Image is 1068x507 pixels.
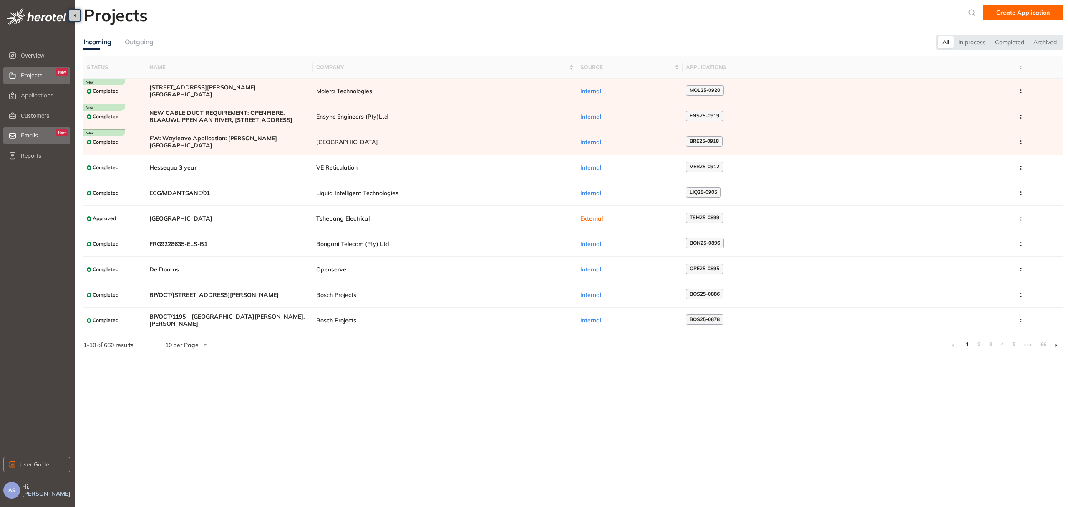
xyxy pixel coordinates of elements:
li: Previous Page [946,338,960,352]
span: Hi, [PERSON_NAME] [22,483,72,497]
span: Company [316,63,567,72]
th: Company [313,56,577,79]
a: 66 [1038,338,1046,351]
span: Completed [93,292,118,298]
span: Completed [93,317,118,323]
span: FRG9228635-ELS-B1 [149,241,310,248]
span: AS [8,487,15,493]
a: 4 [998,338,1006,351]
th: Name [146,56,313,79]
span: BOS25-0878 [690,317,720,322]
div: Incoming [83,37,111,47]
span: ••• [1021,338,1035,352]
span: ENS25-0919 [690,113,719,119]
span: Completed [93,165,118,170]
span: TSH25-0899 [690,215,719,221]
div: External [580,215,679,222]
div: Internal [580,113,679,120]
span: Approved [93,215,116,221]
a: 1 [963,338,971,351]
span: Completed [93,266,118,272]
div: Internal [580,164,679,171]
span: BP/OCT/1195 - [GEOGRAPHIC_DATA][PERSON_NAME], [PERSON_NAME] [149,313,310,327]
span: Bosch Projects [316,292,574,299]
span: Projects [21,72,43,79]
span: VE Reticulation [316,164,574,171]
span: VER25-0912 [690,164,719,170]
span: MOL25-0920 [690,87,720,93]
span: Completed [93,241,118,247]
li: Next 5 Pages [1021,338,1035,352]
span: Reports [21,147,68,164]
div: Internal [580,266,679,273]
div: Outgoing [125,37,154,47]
div: of [70,340,147,350]
span: 660 results [104,341,133,349]
span: Completed [93,114,118,119]
span: Bosch Projects [316,317,574,324]
span: Hessequa 3 year [149,164,310,171]
span: BOS25-0886 [690,291,720,297]
div: Internal [580,317,679,324]
th: Source [577,56,683,79]
span: OPE25-0895 [690,266,719,271]
a: 3 [986,338,995,351]
div: Archived [1029,36,1061,48]
span: NEW CABLE DUCT REQUIREMENT: OPENFIBRE, BLAAUWLIPPEN AAN RIVER, [STREET_ADDRESS] [149,109,310,124]
h2: Projects [83,5,148,25]
div: All [938,36,954,48]
span: LIQ25-0905 [690,189,717,195]
span: Overview [21,47,68,64]
span: Emails [21,132,38,139]
span: Molera Technologies [316,88,574,95]
span: Bongani Telecom (Pty) Ltd [316,241,574,248]
span: Completed [93,139,118,145]
div: New [56,68,68,76]
span: Create Application [996,8,1050,17]
span: User Guide [20,460,49,469]
span: BP/OCT/[STREET_ADDRESS][PERSON_NAME] [149,292,310,299]
span: BRE25-0918 [690,138,719,144]
span: [GEOGRAPHIC_DATA] [149,215,310,222]
span: [STREET_ADDRESS][PERSON_NAME][GEOGRAPHIC_DATA] [149,84,310,98]
div: In process [954,36,990,48]
span: ECG/MDANTSANE/01 [149,190,310,197]
span: [GEOGRAPHIC_DATA] [316,139,574,146]
div: Completed [990,36,1029,48]
span: Tshepang Electrical [316,215,574,222]
button: Create Application [983,5,1063,20]
span: BON25-0896 [690,240,720,246]
strong: 1 - 10 [83,341,96,349]
span: Liquid Intelligent Technologies [316,190,574,197]
span: Applications [21,92,53,99]
span: Completed [93,88,118,94]
div: Internal [580,292,679,299]
div: Internal [580,190,679,197]
span: Source [580,63,673,72]
a: 5 [1010,338,1018,351]
button: AS [3,482,20,499]
div: Internal [580,88,679,95]
span: Customers [21,107,68,124]
div: New [56,129,68,136]
button: User Guide [3,457,70,472]
a: 2 [975,338,983,351]
span: FW: Wayleave Application: [PERSON_NAME][GEOGRAPHIC_DATA] [149,135,310,149]
div: Internal [580,241,679,248]
span: Completed [93,190,118,196]
span: Openserve [316,266,574,273]
span: De Doorns [149,266,310,273]
div: Internal [580,139,679,146]
img: logo [7,8,66,25]
th: Applications [683,56,1013,79]
span: Ensync Engineers (Pty)Ltd [316,113,574,120]
li: Next Page [1050,338,1063,352]
th: Status [83,56,146,79]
